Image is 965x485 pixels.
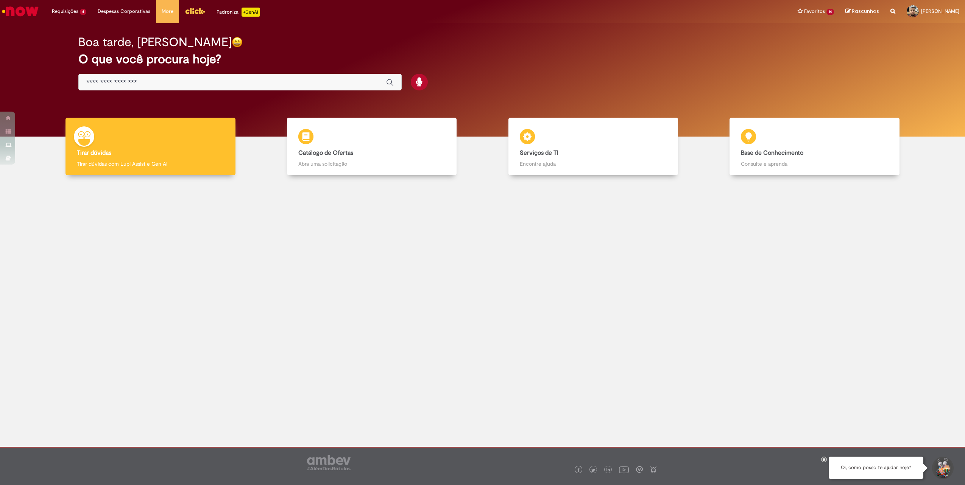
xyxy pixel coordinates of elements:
[261,118,483,176] a: Catálogo de Ofertas Abra uma solicitação
[606,468,610,473] img: logo_footer_linkedin.png
[80,9,86,15] span: 4
[52,8,78,15] span: Requisições
[298,160,446,168] p: Abra uma solicitação
[78,36,232,49] h2: Boa tarde, [PERSON_NAME]
[619,465,629,474] img: logo_footer_youtube.png
[98,8,150,15] span: Despesas Corporativas
[162,8,173,15] span: More
[577,468,580,472] img: logo_footer_facebook.png
[741,149,803,157] b: Base de Conhecimento
[852,8,879,15] span: Rascunhos
[921,8,959,14] span: [PERSON_NAME]
[520,160,667,168] p: Encontre ajuda
[845,8,879,15] a: Rascunhos
[591,468,595,472] img: logo_footer_twitter.png
[185,5,205,17] img: click_logo_yellow_360x200.png
[704,118,925,176] a: Base de Conhecimento Consulte e aprenda
[829,457,923,479] div: Oi, como posso te ajudar hoje?
[636,466,643,473] img: logo_footer_workplace.png
[298,149,353,157] b: Catálogo de Ofertas
[483,118,704,176] a: Serviços de TI Encontre ajuda
[242,8,260,17] p: +GenAi
[741,160,888,168] p: Consulte e aprenda
[77,149,111,157] b: Tirar dúvidas
[650,466,657,473] img: logo_footer_naosei.png
[931,457,954,479] button: Iniciar Conversa de Suporte
[78,53,887,66] h2: O que você procura hoje?
[804,8,825,15] span: Favoritos
[232,37,243,48] img: happy-face.png
[307,455,351,470] img: logo_footer_ambev_rotulo_gray.png
[826,9,834,15] span: 14
[217,8,260,17] div: Padroniza
[77,160,224,168] p: Tirar dúvidas com Lupi Assist e Gen Ai
[1,4,40,19] img: ServiceNow
[520,149,558,157] b: Serviços de TI
[40,118,261,176] a: Tirar dúvidas Tirar dúvidas com Lupi Assist e Gen Ai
